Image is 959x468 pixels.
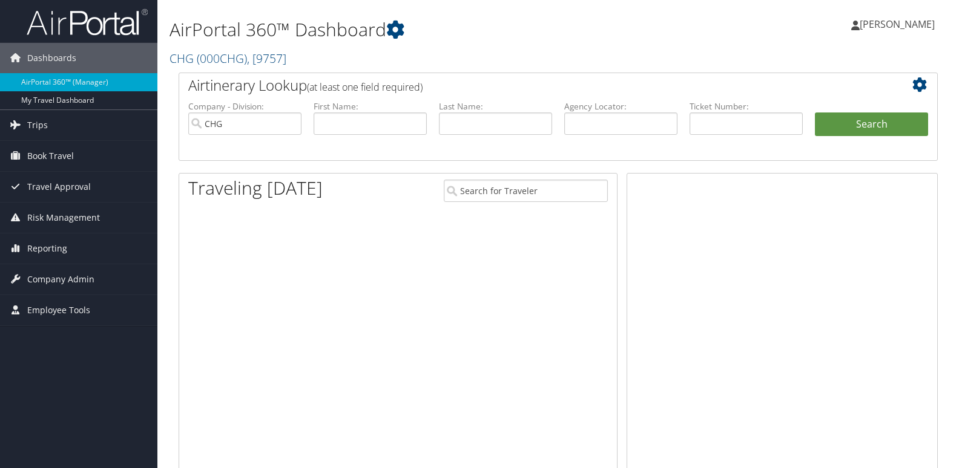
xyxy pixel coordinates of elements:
a: CHG [170,50,286,67]
span: ( 000CHG ) [197,50,247,67]
label: First Name: [314,100,427,112]
label: Company - Division: [188,100,302,112]
span: , [ 9757 ] [247,50,286,67]
span: (at least one field required) [307,80,423,94]
label: Agency Locator: [564,100,677,112]
a: [PERSON_NAME] [851,6,947,42]
label: Ticket Number: [690,100,803,112]
span: Company Admin [27,264,94,294]
button: Search [815,112,928,137]
span: Employee Tools [27,295,90,325]
span: [PERSON_NAME] [860,18,935,31]
img: airportal-logo.png [27,8,148,36]
span: Travel Approval [27,172,91,202]
h1: Traveling [DATE] [188,175,323,201]
h1: AirPortal 360™ Dashboard [170,17,688,42]
label: Last Name: [439,100,552,112]
span: Dashboards [27,43,76,73]
span: Book Travel [27,141,74,171]
input: Search for Traveler [444,180,608,202]
h2: Airtinerary Lookup [188,75,865,96]
span: Trips [27,110,48,140]
span: Risk Management [27,203,100,233]
span: Reporting [27,233,67,264]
